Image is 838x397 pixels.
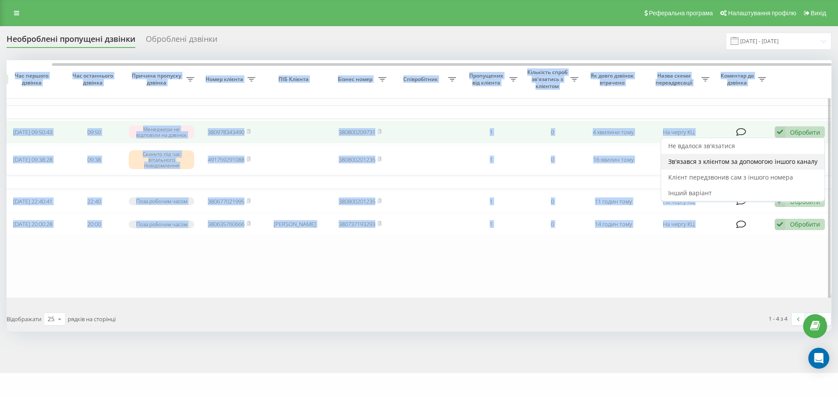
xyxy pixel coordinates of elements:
[260,214,330,235] td: [PERSON_NAME]
[129,126,194,139] div: Менеджери не відповіли на дзвінок
[644,145,714,174] td: На чергу КЦ
[339,128,375,136] a: 380800209731
[811,10,826,17] span: Вихід
[339,197,375,205] a: 380800201235
[48,315,55,323] div: 25
[203,76,247,83] span: Номер клієнта
[668,142,735,150] span: Не вдалося зв'язатися
[63,145,124,174] td: 09:38
[129,150,194,170] div: Скинуто під час вітального повідомлення
[129,197,194,205] div: Поза робочим часом
[590,72,637,86] span: Як довго дзвінок втрачено
[7,315,41,323] span: Відображати
[146,34,217,48] div: Оброблені дзвінки
[267,76,322,83] span: ПІБ Клієнта
[522,145,583,174] td: 0
[728,10,796,17] span: Налаштування профілю
[583,145,644,174] td: 16 хвилин тому
[465,72,509,86] span: Пропущених від клієнта
[460,145,522,174] td: 1
[769,314,787,323] div: 1 - 4 з 4
[2,121,63,144] td: [DATE] 09:50:43
[460,214,522,235] td: 1
[70,72,117,86] span: Час останнього дзвінка
[460,191,522,212] td: 1
[7,34,135,48] div: Необроблені пропущені дзвінки
[583,121,644,144] td: 4 хвилини тому
[583,214,644,235] td: 14 годин тому
[208,128,244,136] a: 380978343490
[208,197,244,205] a: 380677021995
[208,220,244,228] a: 380635760666
[522,191,583,212] td: 0
[334,76,378,83] span: Бізнес номер
[129,72,186,86] span: Причина пропуску дзвінка
[644,121,714,144] td: На чергу КЦ
[649,10,713,17] span: Реферальна програма
[668,189,712,197] span: Інший варіант
[2,191,63,212] td: [DATE] 22:40:41
[644,191,714,212] td: На чергу КЦ
[526,69,570,89] span: Кількість спроб зв'язатись з клієнтом
[668,157,817,166] span: Зв'язався з клієнтом за допомогою іншого каналу
[805,313,818,325] a: 1
[2,214,63,235] td: [DATE] 20:00:28
[522,121,583,144] td: 0
[63,214,124,235] td: 20:00
[68,315,116,323] span: рядків на сторінці
[460,121,522,144] td: 1
[9,72,56,86] span: Час першого дзвінка
[129,221,194,228] div: Поза робочим часом
[208,156,244,163] a: 491759291088
[718,72,758,86] span: Коментар до дзвінка
[339,220,375,228] a: 380737193293
[63,121,124,144] td: 09:50
[583,191,644,212] td: 11 годин тому
[648,72,701,86] span: Назва схеми переадресації
[339,156,375,163] a: 380800201235
[63,191,124,212] td: 22:40
[790,220,820,228] div: Обробити
[668,173,793,181] span: Клієнт передзвонив сам з іншого номера
[808,348,829,369] div: Open Intercom Messenger
[790,128,820,136] div: Обробити
[790,197,820,206] div: Обробити
[395,76,448,83] span: Співробітник
[644,214,714,235] td: На чергу КЦ
[2,145,63,174] td: [DATE] 09:38:28
[522,214,583,235] td: 0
